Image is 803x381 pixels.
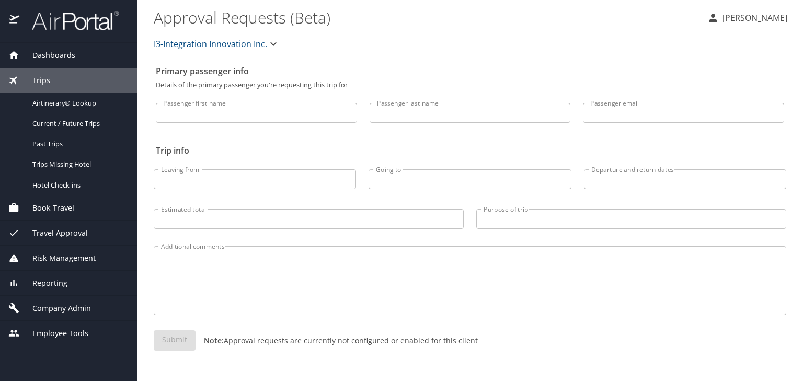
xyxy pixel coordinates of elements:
[19,75,50,86] span: Trips
[32,139,124,149] span: Past Trips
[156,63,784,79] h2: Primary passenger info
[19,202,74,214] span: Book Travel
[703,8,791,27] button: [PERSON_NAME]
[719,11,787,24] p: [PERSON_NAME]
[19,328,88,339] span: Employee Tools
[150,33,284,54] button: I3-Integration Innovation Inc.
[32,98,124,108] span: Airtinerary® Lookup
[154,1,698,33] h1: Approval Requests (Beta)
[19,303,91,314] span: Company Admin
[196,335,478,346] p: Approval requests are currently not configured or enabled for this client
[154,37,267,51] span: I3-Integration Innovation Inc.
[19,227,88,239] span: Travel Approval
[156,82,784,88] p: Details of the primary passenger you're requesting this trip for
[9,10,20,31] img: icon-airportal.png
[19,252,96,264] span: Risk Management
[32,119,124,129] span: Current / Future Trips
[204,336,224,345] strong: Note:
[20,10,119,31] img: airportal-logo.png
[32,159,124,169] span: Trips Missing Hotel
[19,50,75,61] span: Dashboards
[156,142,784,159] h2: Trip info
[32,180,124,190] span: Hotel Check-ins
[19,278,67,289] span: Reporting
